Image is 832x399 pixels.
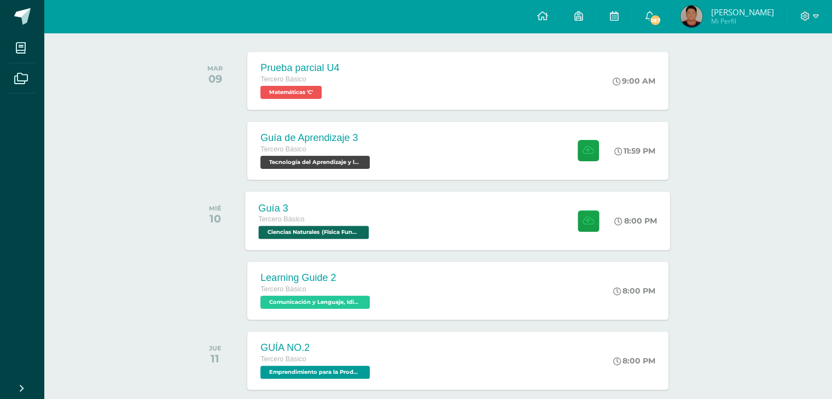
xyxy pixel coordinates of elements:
[207,64,223,72] div: MAR
[209,352,222,365] div: 11
[259,202,372,214] div: Guía 3
[259,226,369,239] span: Ciencias Naturales (Física Fundamental) 'C'
[209,344,222,352] div: JUE
[260,285,306,293] span: Tercero Básico
[259,215,305,223] span: Tercero Básico
[260,156,370,169] span: Tecnología del Aprendizaje y la Comunicación (TIC) 'C'
[711,16,773,26] span: Mi Perfil
[614,146,655,156] div: 11:59 PM
[613,76,655,86] div: 9:00 AM
[680,5,702,27] img: 9d6a1be2edd465d9fece97fb5b568f04.png
[260,342,373,354] div: GUÍA NO.2
[209,212,222,225] div: 10
[260,272,373,284] div: Learning Guide 2
[260,296,370,309] span: Comunicación y Lenguaje, Idioma Extranjero Inglés 'C'
[649,14,661,26] span: 187
[260,132,373,144] div: Guía de Aprendizaje 3
[260,62,339,74] div: Prueba parcial U4
[260,75,306,83] span: Tercero Básico
[260,355,306,363] span: Tercero Básico
[613,286,655,296] div: 8:00 PM
[260,86,322,99] span: Matemáticas 'C'
[260,366,370,379] span: Emprendimiento para la Productividad 'C'
[207,72,223,85] div: 09
[209,204,222,212] div: MIÉ
[613,356,655,366] div: 8:00 PM
[260,145,306,153] span: Tercero Básico
[615,216,658,226] div: 8:00 PM
[711,7,773,17] span: [PERSON_NAME]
